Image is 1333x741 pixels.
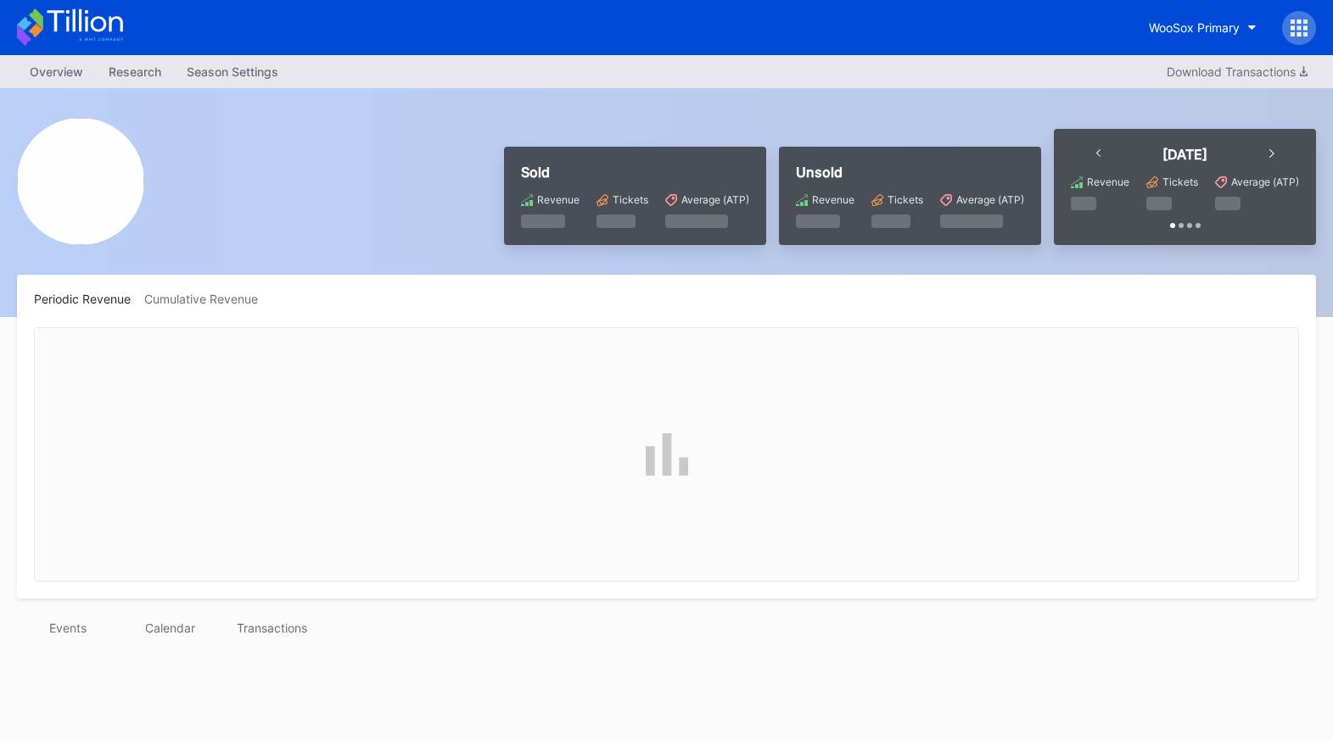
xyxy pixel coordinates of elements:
[17,59,96,84] a: Overview
[1231,175,1299,188] div: Average (ATP)
[34,292,144,306] div: Periodic Revenue
[1162,175,1198,188] div: Tickets
[17,616,119,640] div: Events
[956,193,1024,206] div: Average (ATP)
[144,292,272,306] div: Cumulative Revenue
[119,616,221,640] div: Calendar
[1162,146,1207,163] div: [DATE]
[174,59,291,84] a: Season Settings
[812,193,854,206] div: Revenue
[888,193,923,206] div: Tickets
[1136,12,1269,43] button: WooSox Primary
[96,59,174,84] a: Research
[613,193,648,206] div: Tickets
[681,193,749,206] div: Average (ATP)
[1087,175,1129,188] div: Revenue
[796,164,1024,181] div: Unsold
[521,164,749,181] div: Sold
[1149,20,1240,35] div: WooSox Primary
[1167,64,1308,79] div: Download Transactions
[221,616,322,640] div: Transactions
[537,193,580,206] div: Revenue
[1158,60,1316,83] button: Download Transactions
